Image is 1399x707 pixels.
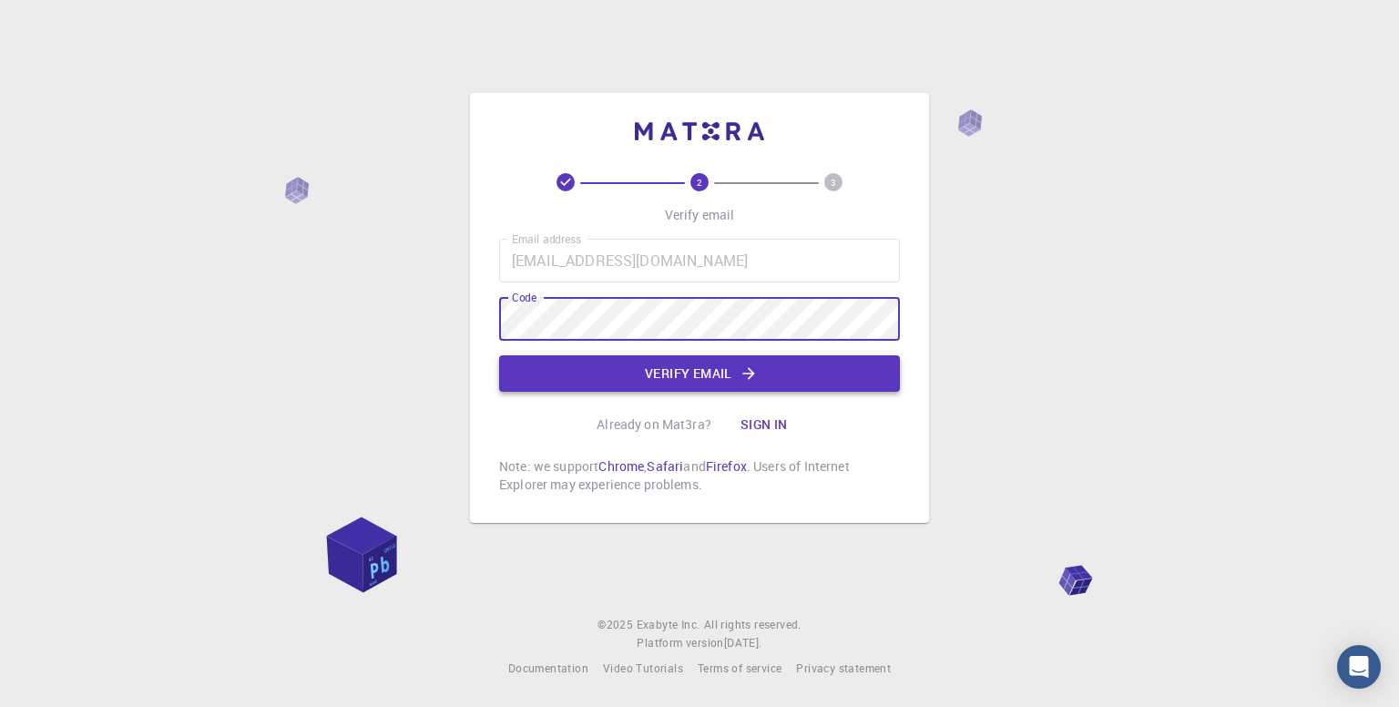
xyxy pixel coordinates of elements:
a: Safari [647,457,683,475]
text: 3 [831,176,836,189]
label: Code [512,290,536,305]
span: All rights reserved. [704,616,802,634]
span: [DATE] . [724,635,762,650]
label: Email address [512,231,581,247]
span: © 2025 [597,616,636,634]
a: Chrome [598,457,644,475]
text: 2 [697,176,702,189]
a: Privacy statement [796,660,891,678]
p: Note: we support , and . Users of Internet Explorer may experience problems. [499,457,900,494]
span: Exabyte Inc. [637,617,700,631]
span: Platform version [637,634,723,652]
a: Documentation [508,660,588,678]
p: Verify email [665,206,735,224]
button: Verify email [499,355,900,392]
span: Video Tutorials [603,661,683,675]
a: [DATE]. [724,634,762,652]
span: Privacy statement [796,661,891,675]
span: Terms of service [698,661,781,675]
button: Sign in [726,406,802,443]
a: Video Tutorials [603,660,683,678]
span: Documentation [508,661,588,675]
a: Firefox [706,457,747,475]
p: Already on Mat3ra? [597,415,711,434]
a: Terms of service [698,660,781,678]
div: Open Intercom Messenger [1337,645,1381,689]
a: Exabyte Inc. [637,616,700,634]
